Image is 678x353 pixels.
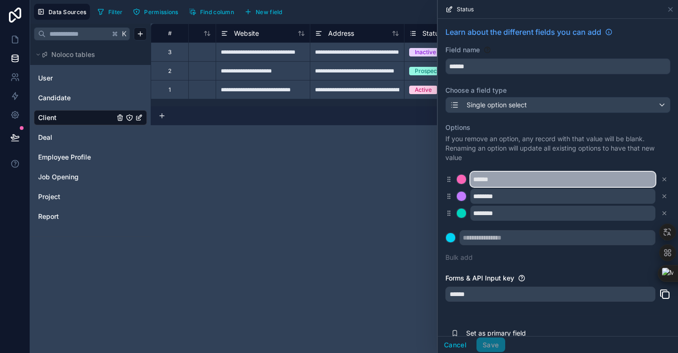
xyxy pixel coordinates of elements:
[108,8,123,16] span: Filter
[38,133,114,142] a: Deal
[38,152,114,162] a: Employee Profile
[38,172,79,182] span: Job Opening
[34,90,147,105] div: Candidate
[466,329,602,338] span: Set as primary field
[234,29,259,38] span: Website
[445,273,514,283] label: Forms & API Input key
[445,45,480,55] label: Field name
[34,209,147,224] div: Report
[445,253,473,262] button: Bulk add
[129,5,185,19] a: Permissions
[38,113,56,122] span: Client
[129,5,181,19] button: Permissions
[186,5,237,19] button: Find column
[38,93,71,103] span: Candidate
[256,8,282,16] span: New field
[34,48,141,61] button: Noloco tables
[38,192,114,201] a: Project
[121,31,128,37] span: K
[38,73,53,83] span: User
[34,4,90,20] button: Data Sources
[38,73,114,83] a: User
[415,48,436,56] div: Inactive
[34,169,147,185] div: Job Opening
[38,152,91,162] span: Employee Profile
[445,123,670,132] label: Options
[144,8,178,16] span: Permissions
[445,26,613,38] a: Learn about the different fields you can add
[38,113,114,122] a: Client
[445,97,670,113] button: Single option select
[38,133,52,142] span: Deal
[415,86,432,94] div: Active
[328,29,354,38] span: Address
[38,192,60,201] span: Project
[200,8,234,16] span: Find column
[445,86,670,95] label: Choose a field type
[415,67,439,75] div: Prospect
[38,212,114,221] a: Report
[445,323,670,344] button: Set as primary field
[467,100,527,110] span: Single option select
[445,134,670,162] p: If you remove an option, any record with that value will be blank. Renaming an option will update...
[38,212,59,221] span: Report
[422,29,442,38] span: Status
[457,6,474,13] span: Status
[38,93,114,103] a: Candidate
[34,71,147,86] div: User
[169,86,171,94] div: 1
[241,5,286,19] button: New field
[94,5,126,19] button: Filter
[445,26,601,38] span: Learn about the different fields you can add
[168,67,171,75] div: 2
[51,50,95,59] span: Noloco tables
[158,30,181,37] div: #
[34,189,147,204] div: Project
[34,110,147,125] div: Client
[34,150,147,165] div: Employee Profile
[168,48,171,56] div: 3
[38,172,114,182] a: Job Opening
[48,8,87,16] span: Data Sources
[34,130,147,145] div: Deal
[438,337,473,353] button: Cancel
